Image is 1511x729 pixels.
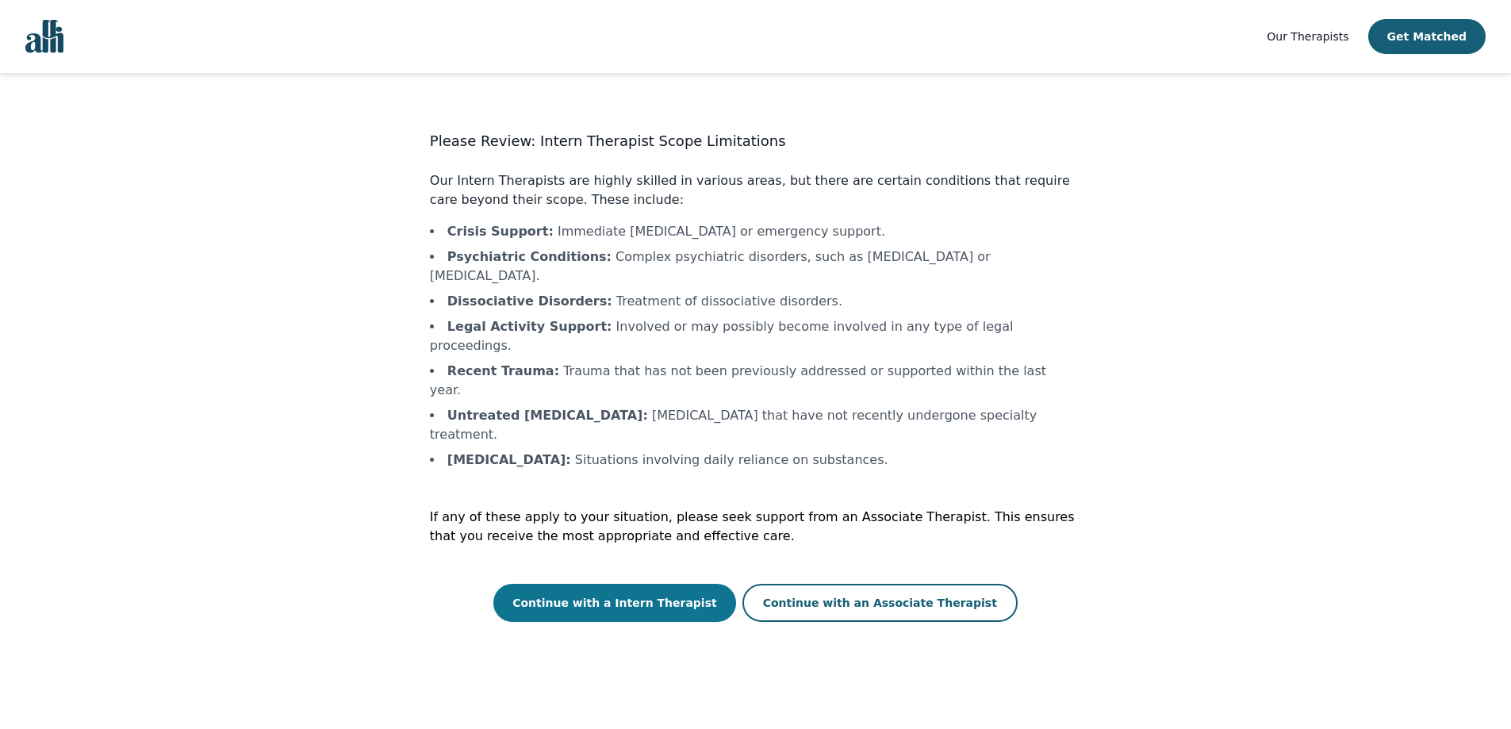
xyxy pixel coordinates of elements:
[447,224,554,239] b: Crisis Support :
[493,584,736,622] button: Continue with a Intern Therapist
[1267,30,1348,43] span: Our Therapists
[430,362,1081,400] li: Trauma that has not been previously addressed or supported within the last year.
[25,20,63,53] img: alli logo
[430,247,1081,286] li: Complex psychiatric disorders, such as [MEDICAL_DATA] or [MEDICAL_DATA].
[430,222,1081,241] li: Immediate [MEDICAL_DATA] or emergency support.
[430,171,1081,209] p: Our Intern Therapists are highly skilled in various areas, but there are certain conditions that ...
[447,294,612,309] b: Dissociative Disorders :
[430,317,1081,355] li: Involved or may possibly become involved in any type of legal proceedings.
[430,508,1081,546] p: If any of these apply to your situation, please seek support from an Associate Therapist. This en...
[447,249,612,264] b: Psychiatric Conditions :
[430,130,1081,152] h3: Please Review: Intern Therapist Scope Limitations
[447,408,648,423] b: Untreated [MEDICAL_DATA] :
[447,319,612,334] b: Legal Activity Support :
[742,584,1018,622] button: Continue with an Associate Therapist
[447,452,571,467] b: [MEDICAL_DATA] :
[430,406,1081,444] li: [MEDICAL_DATA] that have not recently undergone specialty treatment.
[1267,27,1348,46] a: Our Therapists
[447,363,559,378] b: Recent Trauma :
[430,292,1081,311] li: Treatment of dissociative disorders.
[1368,19,1486,54] button: Get Matched
[430,451,1081,470] li: Situations involving daily reliance on substances.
